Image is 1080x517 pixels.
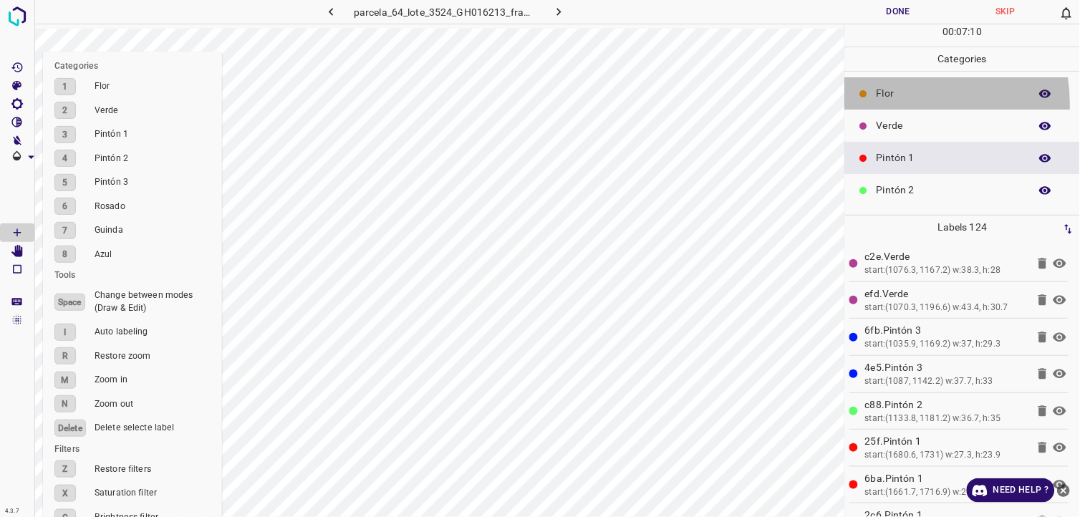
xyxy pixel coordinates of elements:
p: 25f.Pintón 1 [865,434,1027,449]
p: Flor [877,86,1023,101]
b: R [62,351,68,361]
span: Azul [95,248,211,261]
span: Verde [95,105,211,117]
b: Space [58,297,82,307]
li: Tools [43,266,222,284]
div: Flor [845,77,1080,110]
span: Pintón 2 [95,153,211,165]
b: N [62,399,68,409]
div: start:(1035.9, 1169.2) w:37, h:29.3 [865,338,1027,351]
b: 1 [62,82,67,92]
span: Pintón 1 [95,128,211,141]
span: Flor [95,80,211,93]
div: start:(1680.6, 1731) w:27.3, h:23.9 [865,449,1027,462]
img: logo [4,4,30,29]
b: 8 [62,249,67,259]
b: 2 [62,105,67,115]
p: 4e5.Pintón 3 [865,360,1027,375]
span: Zoom out [95,398,211,411]
span: Restore zoom [95,350,211,363]
span: Rosado [95,200,211,213]
b: 6 [62,201,67,211]
b: X [62,488,68,498]
span: Pintón 3 [95,176,211,189]
li: Categories [43,57,222,74]
b: 4 [62,153,67,163]
p: c2e.Verde [865,249,1027,264]
p: 6ba.Pintón 1 [865,471,1027,486]
p: 10 [970,24,982,39]
div: start:(1661.7, 1716.9) w:27, h:31.6 [865,486,1027,499]
span: Zoom in [95,374,211,387]
span: Auto labeling [95,326,211,339]
p: 6fb.Pintón 3 [865,323,1027,338]
div: start:(1133.8, 1181.2) w:36.7, h:35 [865,412,1027,425]
span: Restore filters [95,463,211,476]
li: Filters [43,440,222,458]
div: Pintón 1 [845,142,1080,174]
b: 7 [62,226,67,236]
span: Saturation filter [95,487,211,500]
p: Pintón 2 [877,183,1023,198]
p: 00 [942,24,954,39]
div: Pintón 3 [845,206,1080,238]
div: start:(1087, 1142.2) w:37.7, h:33 [865,375,1027,388]
b: 5 [62,178,67,188]
b: I [64,327,66,337]
p: Labels 124 [849,216,1076,239]
a: Need Help ? [967,478,1055,503]
span: Change between modes (Draw & Edit) [95,289,211,314]
p: Categories [845,47,1080,71]
p: Verde [877,118,1023,133]
p: c88.Pintón 2 [865,397,1027,412]
b: Delete [58,423,82,433]
b: M [61,375,69,385]
b: Z [62,464,67,474]
span: Guinda [95,224,211,237]
div: : : [942,24,982,47]
h6: parcela_64_lote_3524_GH016213_frame_00166_160593.jpg [354,4,536,24]
b: 3 [62,130,67,140]
p: efd.Verde [865,286,1027,301]
div: Pintón 2 [845,174,1080,206]
span: Delete selecte label [95,422,211,435]
button: close-help [1055,478,1073,503]
p: 07 [957,24,968,39]
div: start:(1076.3, 1167.2) w:38.3, h:28 [865,264,1027,277]
p: Pintón 1 [877,150,1023,165]
div: 4.3.7 [1,506,23,517]
div: Verde [845,110,1080,142]
div: start:(1070.3, 1196.6) w:43.4, h:30.7 [865,301,1027,314]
